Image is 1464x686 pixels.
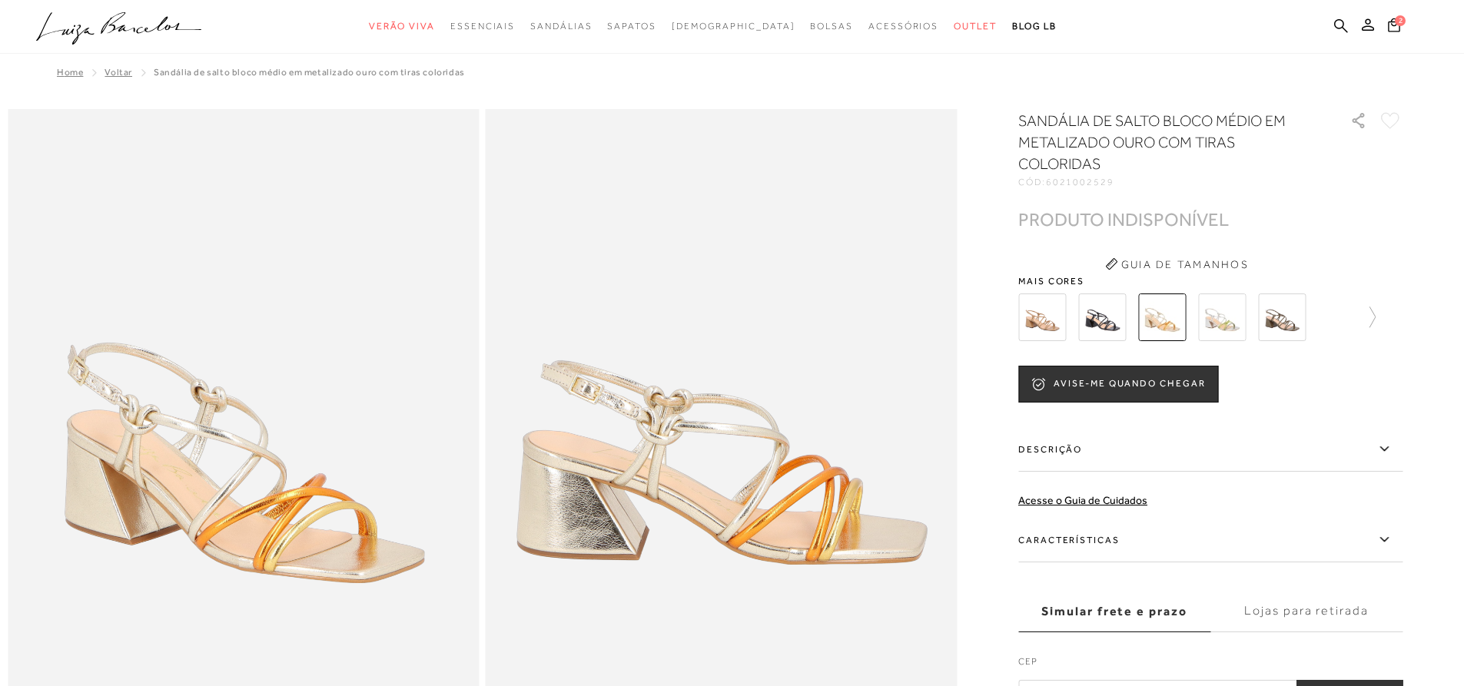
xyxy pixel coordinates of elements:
button: 2 [1383,17,1405,38]
span: 2 [1395,15,1406,26]
span: Essenciais [450,21,515,31]
div: CÓD: [1018,177,1326,187]
img: SANDÁLIA DE MULTIPLAS TIRAS ACOLCHOADAS EM VERNIZ BEGE ARGILA DE SALTO BLOCO MÉDIO [1018,293,1066,341]
a: noSubCategoriesText [954,12,997,41]
span: BLOG LB [1012,21,1057,31]
span: Verão Viva [369,21,435,31]
a: BLOG LB [1012,12,1057,41]
span: Bolsas [810,21,853,31]
span: Mais cores [1018,277,1403,286]
label: Descrição [1018,427,1403,472]
button: Guia de Tamanhos [1100,252,1253,277]
span: Sapatos [607,21,656,31]
a: noSubCategoriesText [369,12,435,41]
span: Acessórios [868,21,938,31]
label: Características [1018,518,1403,562]
a: Voltar [105,67,132,78]
span: [DEMOGRAPHIC_DATA] [672,21,795,31]
a: noSubCategoriesText [450,12,515,41]
img: SANDÁLIA DE MULTIPLAS TIRAS ACOLCHOADAS EM VERNIZ PRETO DE SALTO BLOCO MÉDIO [1078,293,1126,341]
a: noSubCategoriesText [868,12,938,41]
a: noSubCategoriesText [607,12,656,41]
a: Acesse o Guia de Cuidados [1018,494,1147,506]
a: Home [57,67,83,78]
label: CEP [1018,655,1403,676]
button: AVISE-ME QUANDO CHEGAR [1018,366,1218,403]
img: SANDÁLIA DE TIRAS TRANSPASSADAS EM VERNIZ VERDE TOMILHO E SALTO BLOCO MÉDIO [1258,293,1306,341]
a: noSubCategoriesText [530,12,592,41]
span: Outlet [954,21,997,31]
h1: SANDÁLIA DE SALTO BLOCO MÉDIO EM METALIZADO OURO COM TIRAS COLORIDAS [1018,110,1306,174]
span: 6021002529 [1046,177,1114,187]
label: Simular frete e prazo [1018,591,1210,632]
img: SANDÁLIA DE SALTO BLOCO MÉDIO EM METALIZADO PRATA COM TIRAS COLORIDAS [1198,293,1246,341]
img: SANDÁLIA DE SALTO BLOCO MÉDIO EM METALIZADO OURO COM TIRAS COLORIDAS [1138,293,1186,341]
a: noSubCategoriesText [672,12,795,41]
span: Sandálias [530,21,592,31]
a: noSubCategoriesText [810,12,853,41]
label: Lojas para retirada [1210,591,1403,632]
div: PRODUTO INDISPONÍVEL [1018,211,1229,227]
span: SANDÁLIA DE SALTO BLOCO MÉDIO EM METALIZADO OURO COM TIRAS COLORIDAS [154,67,465,78]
